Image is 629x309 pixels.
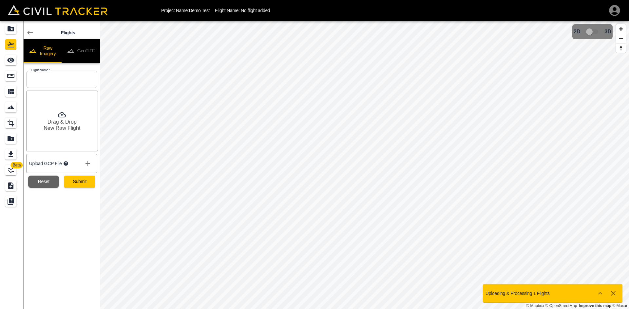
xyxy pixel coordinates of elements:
a: Mapbox [526,303,544,308]
button: Reset bearing to north [616,43,626,53]
p: Uploading & Processing 1 Flights [486,291,550,296]
a: Map feedback [579,303,611,308]
a: OpenStreetMap [545,303,577,308]
canvas: Map [100,21,629,309]
button: Show more [594,287,607,300]
a: Maxar [612,303,627,308]
p: Flight Name: No flight added [215,8,270,13]
span: 3D [605,29,611,35]
img: Civil Tracker [8,5,107,15]
button: Zoom in [616,24,626,34]
p: Project Name: Demo Test [161,8,210,13]
span: 2D [574,29,580,35]
span: 3D model not uploaded yet [583,26,602,38]
button: Zoom out [616,34,626,43]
